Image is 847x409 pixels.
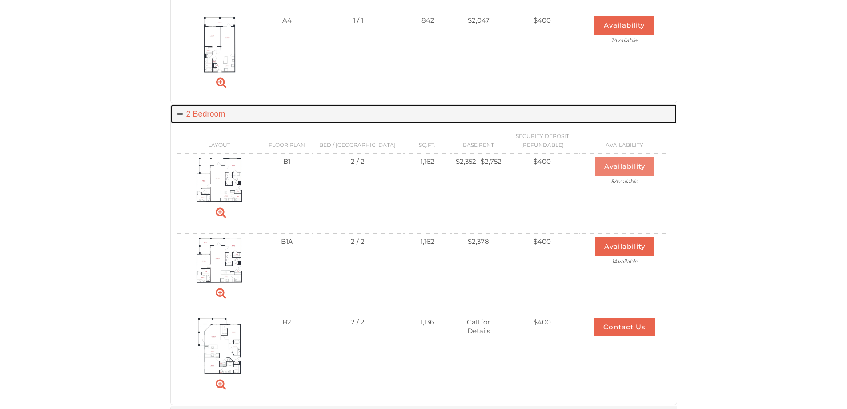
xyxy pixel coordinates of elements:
[614,178,638,185] span: Available
[312,314,403,353] td: 2 / 2
[506,153,579,191] td: $400
[196,157,242,203] img: Suite A Floorplan
[452,153,506,191] td: $2,352 - $2,752
[583,178,666,185] span: 5
[216,377,226,391] a: Zoom
[452,12,505,56] td: $2,047
[595,237,654,256] button: Availability
[614,258,638,265] span: Available
[261,234,312,272] td: B1A
[595,157,654,176] button: Availability
[261,128,312,154] th: Floor Plan
[203,16,236,73] img: Suite A Floorplan
[403,234,452,272] td: 1,162
[312,128,403,154] th: Bed / [GEOGRAPHIC_DATA]
[216,76,226,89] a: Zoom
[506,234,579,272] td: $400
[452,234,506,272] td: $2,378
[583,258,666,265] span: 1
[594,318,655,336] button: Contact Us
[196,255,242,264] a: B1A
[579,128,670,154] th: Availability
[198,341,241,349] a: B2
[196,237,242,283] img: Suite A Floorplan
[312,234,403,272] td: 2 / 2
[216,206,226,219] a: Zoom
[216,286,226,300] a: Zoom
[261,153,312,191] td: B1
[171,105,677,124] a: 2 Bedroom
[262,12,313,56] td: A4
[198,318,241,374] img: Suite A Floorplan
[203,39,236,48] a: A4
[594,16,654,35] button: Availability
[313,12,404,56] td: 1 / 1
[403,314,452,353] td: 1,136
[613,37,637,44] span: Available
[452,314,506,353] td: Call for Details
[419,142,436,148] span: Sq.Ft.
[196,175,242,183] a: B1
[506,128,579,154] th: Security Deposit (Refundable)
[505,12,579,56] td: $400
[506,314,579,353] td: $400
[403,153,452,191] td: 1,162
[177,128,262,154] th: Layout
[582,37,666,44] span: 1
[312,153,403,191] td: 2 / 2
[261,314,312,353] td: B2
[452,128,506,154] th: Base Rent
[404,12,452,56] td: 842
